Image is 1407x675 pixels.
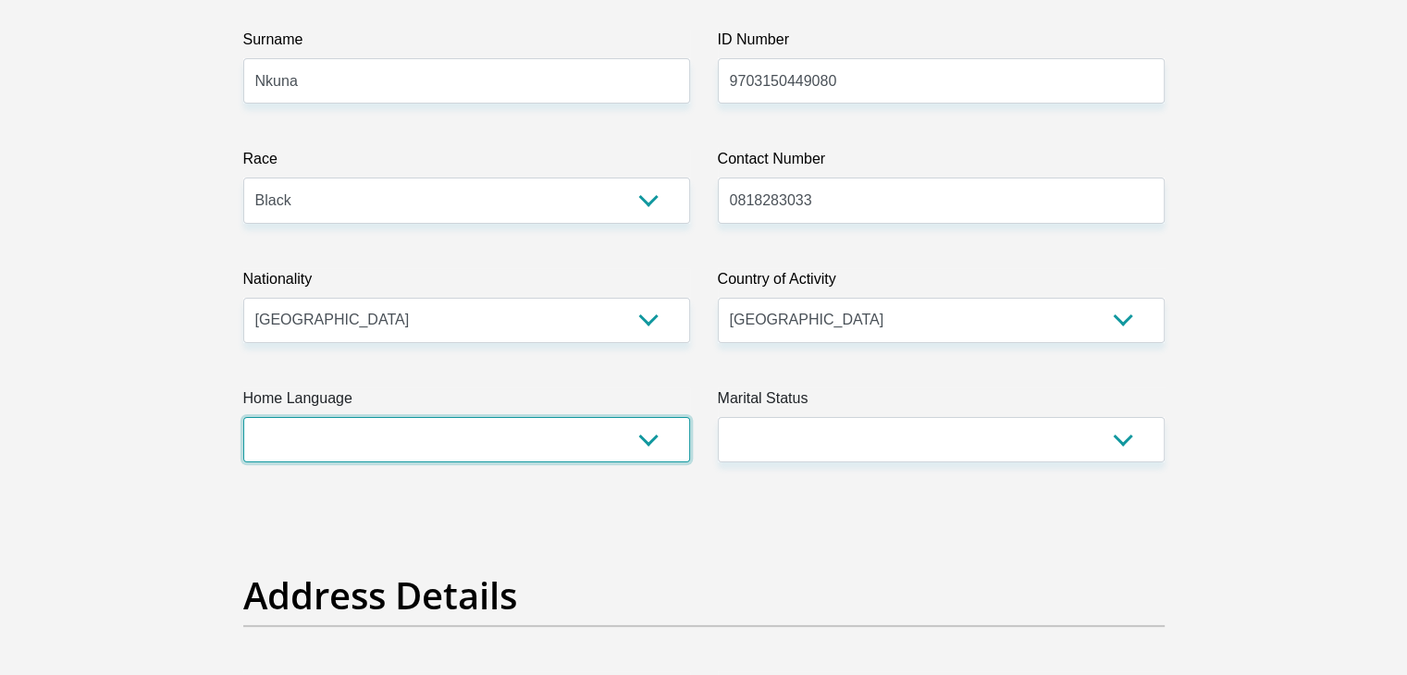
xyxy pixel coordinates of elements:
[243,573,1165,618] h2: Address Details
[718,58,1165,104] input: ID Number
[718,387,1165,417] label: Marital Status
[243,148,690,178] label: Race
[243,268,690,298] label: Nationality
[243,387,690,417] label: Home Language
[243,58,690,104] input: Surname
[718,268,1165,298] label: Country of Activity
[718,178,1165,223] input: Contact Number
[718,29,1165,58] label: ID Number
[718,148,1165,178] label: Contact Number
[243,29,690,58] label: Surname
